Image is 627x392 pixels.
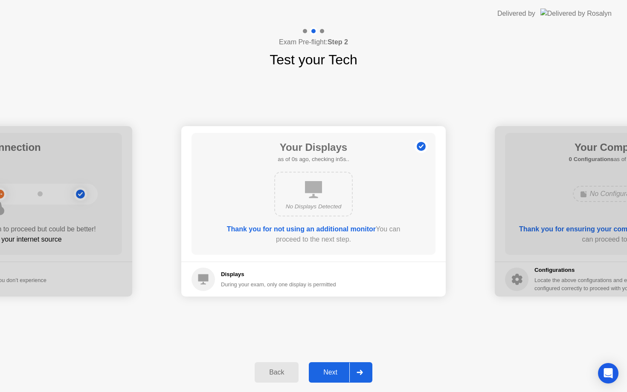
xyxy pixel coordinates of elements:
[227,225,376,233] b: Thank you for not using an additional monitor
[270,49,357,70] h1: Test your Tech
[282,202,345,211] div: No Displays Detected
[255,362,299,383] button: Back
[598,363,618,383] div: Open Intercom Messenger
[279,37,348,47] h4: Exam Pre-flight:
[311,369,349,376] div: Next
[221,270,336,279] h5: Displays
[278,155,349,164] h5: as of 0s ago, checking in5s..
[309,362,372,383] button: Next
[221,280,336,288] div: During your exam, only one display is permitted
[497,9,535,19] div: Delivered by
[540,9,612,18] img: Delivered by Rosalyn
[278,140,349,155] h1: Your Displays
[328,38,348,46] b: Step 2
[216,224,411,245] div: You can proceed to the next step.
[257,369,296,376] div: Back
